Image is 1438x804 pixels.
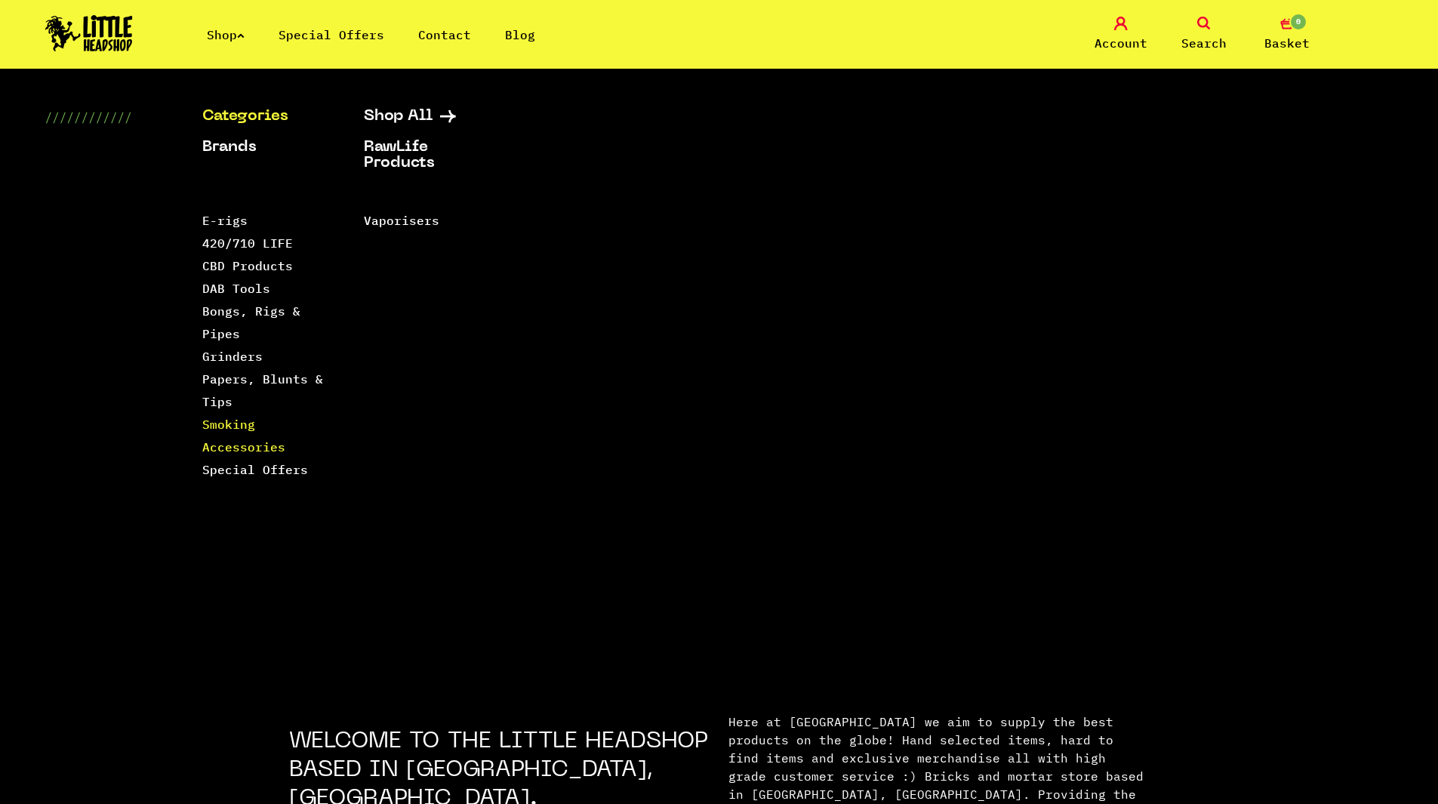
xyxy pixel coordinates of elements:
[364,213,439,228] a: Vaporisers
[202,303,300,341] a: Bongs, Rigs & Pipes
[202,140,326,156] a: Brands
[364,140,488,171] a: RawLife Products
[202,371,323,409] a: Papers, Blunts & Tips
[1264,34,1310,52] span: Basket
[207,27,245,42] a: Shop
[1249,17,1325,52] a: 0 Basket
[418,27,471,42] a: Contact
[202,349,263,364] a: Grinders
[364,109,488,125] a: Shop All
[1095,34,1147,52] span: Account
[279,27,384,42] a: Special Offers
[202,281,270,296] a: DAB Tools
[1181,34,1227,52] span: Search
[1289,13,1307,31] span: 0
[45,15,133,51] img: Little Head Shop Logo
[1166,17,1242,52] a: Search
[202,213,248,228] a: E-rigs
[202,462,308,477] a: Special Offers
[202,236,293,251] a: 420/710 LIFE
[202,258,293,273] a: CBD Products
[202,109,326,125] a: Categories
[505,27,535,42] a: Blog
[202,417,285,454] a: Smoking Accessories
